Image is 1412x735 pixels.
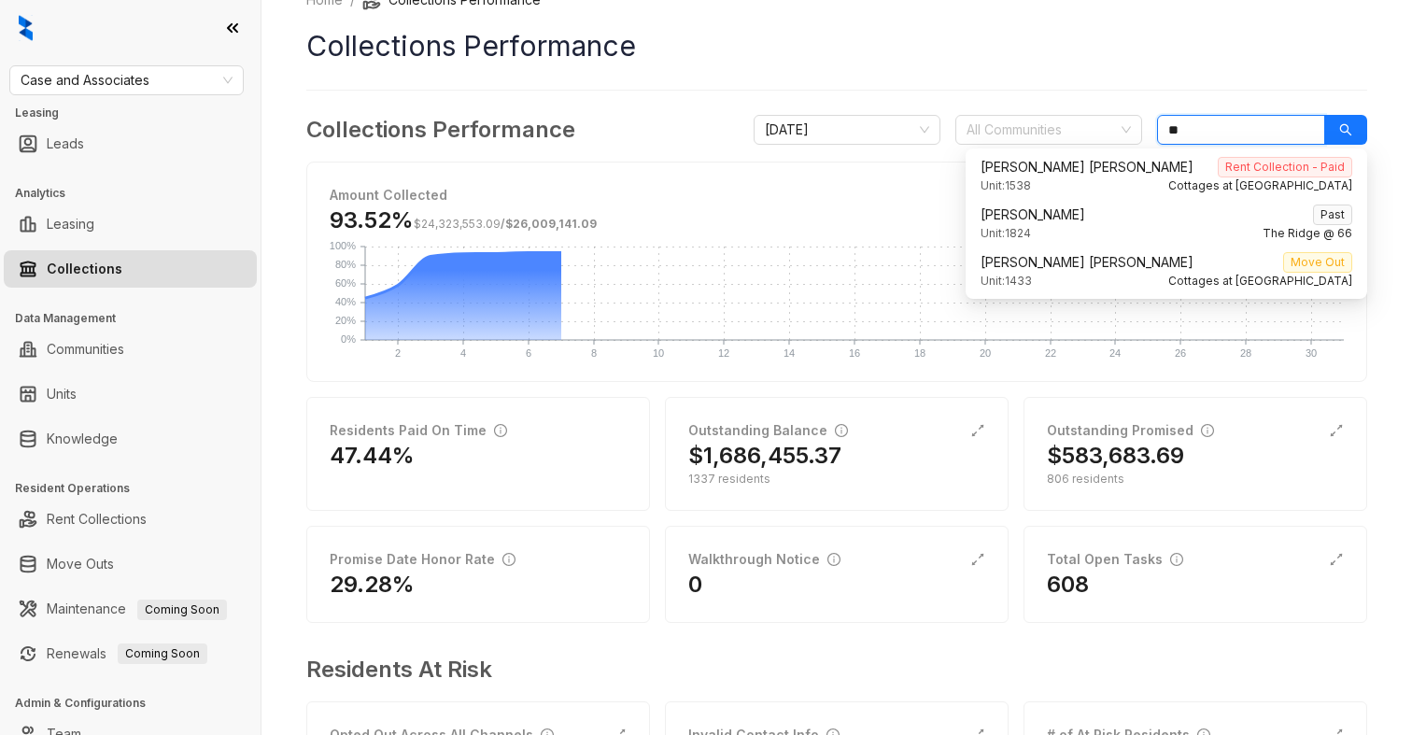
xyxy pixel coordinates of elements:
span: $24,323,553.09 [414,217,501,231]
a: Move Outs [47,545,114,583]
text: 18 [914,347,925,359]
h2: $583,683.69 [1047,441,1184,471]
span: Unit: 1824 [981,225,1031,243]
span: [PERSON_NAME] [981,205,1085,225]
div: Outstanding Balance [688,420,848,441]
text: 24 [1109,347,1121,359]
text: 20 [980,347,991,359]
span: Unit: 1538 [981,177,1031,195]
span: Rent Collection - Paid [1218,157,1352,177]
span: Past [1313,205,1352,225]
span: / [414,217,597,231]
span: expand-alt [1329,423,1344,438]
text: 26 [1175,347,1186,359]
text: 14 [784,347,795,359]
div: 806 residents [1047,471,1344,488]
h3: Analytics [15,185,261,202]
div: Outstanding Promised [1047,420,1214,441]
h1: Collections Performance [306,25,1367,67]
span: search [1339,123,1352,136]
text: 2 [395,347,401,359]
text: 12 [718,347,729,359]
li: Communities [4,331,257,368]
text: 100% [330,240,356,251]
span: info-circle [827,553,840,566]
div: Total Open Tasks [1047,549,1183,570]
a: Communities [47,331,124,368]
span: $26,009,141.09 [505,217,597,231]
span: expand-alt [970,552,985,567]
h2: 47.44% [330,441,415,471]
span: info-circle [502,553,515,566]
text: 8 [591,347,597,359]
img: logo [19,15,33,41]
a: Collections [47,250,122,288]
text: 80% [335,259,356,270]
text: 30 [1306,347,1317,359]
li: Move Outs [4,545,257,583]
h2: 608 [1047,570,1089,600]
span: info-circle [1201,424,1214,437]
h3: Collections Performance [306,113,575,147]
span: Move Out [1283,252,1352,273]
li: Knowledge [4,420,257,458]
h3: Data Management [15,310,261,327]
h3: Leasing [15,105,261,121]
li: Leads [4,125,257,163]
a: RenewalsComing Soon [47,635,207,672]
text: 22 [1045,347,1056,359]
h3: Resident Operations [15,480,261,497]
text: 28 [1240,347,1251,359]
span: info-circle [1170,553,1183,566]
li: Units [4,375,257,413]
span: Cottages at [GEOGRAPHIC_DATA] [1168,273,1352,290]
li: Maintenance [4,590,257,628]
text: 10 [653,347,664,359]
li: Rent Collections [4,501,257,538]
span: Coming Soon [118,643,207,664]
h2: 0 [688,570,702,600]
text: 0% [341,333,356,345]
a: Leasing [47,205,94,243]
h3: Residents At Risk [306,653,1352,686]
span: The Ridge @ 66 [1263,225,1352,243]
div: Residents Paid On Time [330,420,507,441]
text: 40% [335,296,356,307]
span: [PERSON_NAME] [PERSON_NAME] [981,252,1193,273]
div: Walkthrough Notice [688,549,840,570]
span: info-circle [494,424,507,437]
span: Coming Soon [137,600,227,620]
span: expand-alt [970,423,985,438]
text: 16 [849,347,860,359]
span: Cottages at [GEOGRAPHIC_DATA] [1168,177,1352,195]
a: Units [47,375,77,413]
a: Rent Collections [47,501,147,538]
span: October 2025 [765,116,929,144]
strong: Amount Collected [330,187,447,203]
a: Leads [47,125,84,163]
h2: $1,686,455.37 [688,441,841,471]
text: 60% [335,277,356,289]
span: Unit: 1433 [981,273,1032,290]
li: Renewals [4,635,257,672]
span: Case and Associates [21,66,233,94]
text: 4 [460,347,466,359]
span: expand-alt [1329,552,1344,567]
div: 1337 residents [688,471,985,488]
h2: 29.28% [330,570,415,600]
span: info-circle [835,424,848,437]
a: Knowledge [47,420,118,458]
span: [PERSON_NAME] [PERSON_NAME] [981,157,1193,177]
text: 20% [335,315,356,326]
h3: Admin & Configurations [15,695,261,712]
h3: 93.52% [330,205,597,235]
text: 6 [526,347,531,359]
li: Collections [4,250,257,288]
li: Leasing [4,205,257,243]
div: Promise Date Honor Rate [330,549,515,570]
